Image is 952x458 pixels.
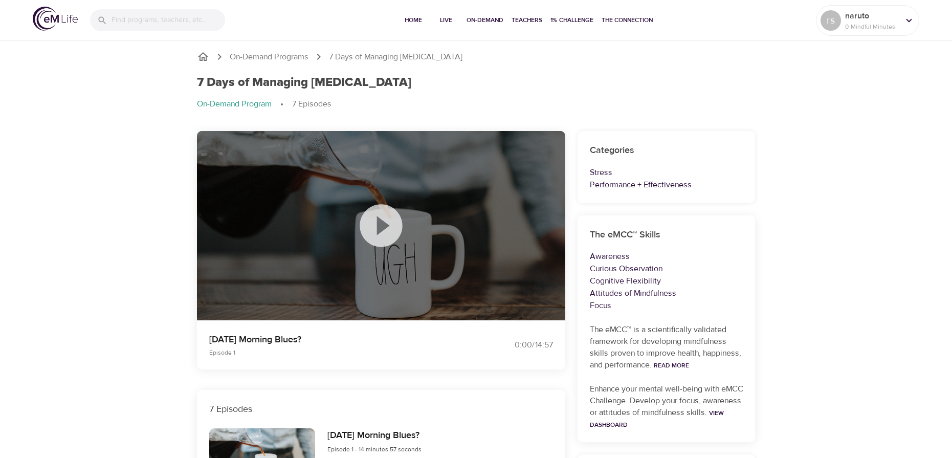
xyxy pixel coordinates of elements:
p: Curious Observation [590,263,743,275]
nav: breadcrumb [197,51,756,63]
p: 7 Episodes [209,402,553,416]
span: Teachers [512,15,542,26]
p: The eMCC™ is a scientifically validated framework for developing mindfulness skills proven to imp... [590,324,743,371]
a: View Dashboard [590,409,724,429]
p: On-Demand Program [197,98,272,110]
img: logo [33,7,78,31]
div: 0:00 / 14:57 [476,339,553,351]
p: Cognitive Flexibility [590,275,743,287]
p: Enhance your mental well-being with eMCC Challenge. Develop your focus, awareness or attitudes of... [590,383,743,430]
p: Performance + Effectiveness [590,179,743,191]
span: Episode 1 - 14 minutes 57 seconds [327,445,422,453]
div: rs [821,10,841,31]
p: Awareness [590,250,743,263]
h6: Categories [590,143,743,158]
span: On-Demand [467,15,503,26]
p: 0 Mindful Minutes [845,22,899,31]
nav: breadcrumb [197,98,756,111]
p: Focus [590,299,743,312]
p: [DATE] Morning Blues? [209,333,464,346]
p: naruto [845,10,899,22]
span: 1% Challenge [550,15,593,26]
p: 7 Days of Managing [MEDICAL_DATA] [329,51,462,63]
h1: 7 Days of Managing [MEDICAL_DATA] [197,75,411,90]
span: Live [434,15,458,26]
input: Find programs, teachers, etc... [112,9,225,31]
p: 7 Episodes [292,98,331,110]
span: Home [401,15,426,26]
p: Episode 1 [209,348,464,357]
a: Read More [654,361,689,369]
h6: [DATE] Morning Blues? [327,428,422,443]
p: Stress [590,166,743,179]
a: On-Demand Programs [230,51,308,63]
span: The Connection [602,15,653,26]
p: Attitudes of Mindfulness [590,287,743,299]
h6: The eMCC™ Skills [590,228,743,243]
